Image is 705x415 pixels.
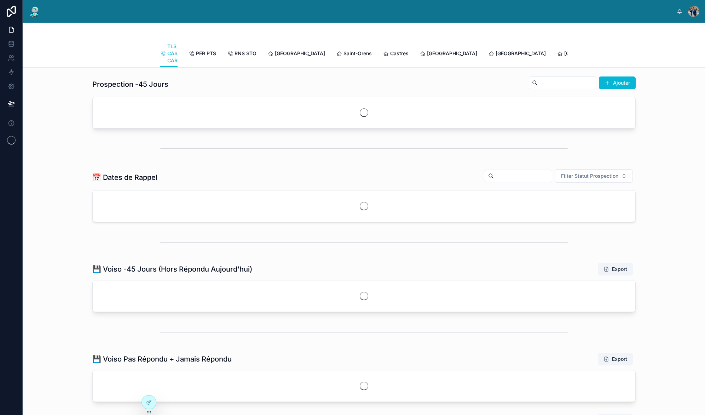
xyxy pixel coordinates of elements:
h1: 📅 Dates de Rappel [92,172,157,182]
span: TLS CAS CAR [167,43,178,64]
span: RNS STO [235,50,256,57]
button: Export [598,263,633,275]
h1: Prospection -45 Jours [92,79,168,89]
a: [GEOGRAPHIC_DATA] [420,47,477,61]
span: [GEOGRAPHIC_DATA] [564,50,614,57]
span: Saint-Orens [343,50,372,57]
img: App logo [28,6,41,17]
div: scrollable content [47,10,677,13]
button: Ajouter [599,76,636,89]
span: PER PTS [196,50,216,57]
span: Filter Statut Prospection [561,172,618,180]
a: RNS STO [227,47,256,61]
h1: 💾 Voiso -45 Jours (Hors Répondu Aujourd'hui) [92,264,252,274]
h1: 💾 Voiso Pas Répondu + Jamais Répondu [92,354,232,364]
a: Castres [383,47,409,61]
span: [GEOGRAPHIC_DATA] [427,50,477,57]
a: [GEOGRAPHIC_DATA] [557,47,614,61]
span: Castres [390,50,409,57]
span: [GEOGRAPHIC_DATA] [275,50,325,57]
button: Select Button [555,169,633,183]
a: PER PTS [189,47,216,61]
a: [GEOGRAPHIC_DATA] [268,47,325,61]
span: [GEOGRAPHIC_DATA] [496,50,546,57]
button: Export [598,353,633,365]
a: TLS CAS CAR [160,40,178,68]
a: Saint-Orens [336,47,372,61]
a: [GEOGRAPHIC_DATA] [489,47,546,61]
